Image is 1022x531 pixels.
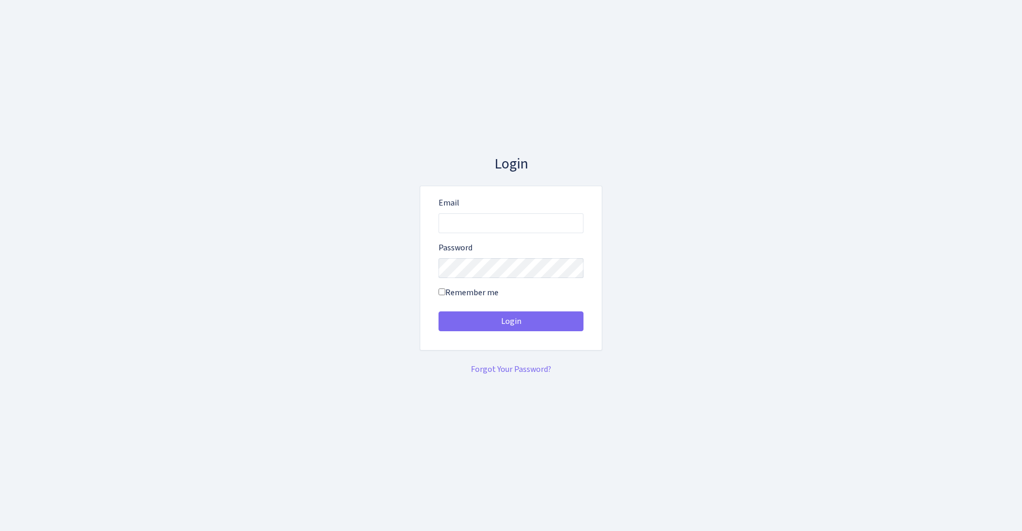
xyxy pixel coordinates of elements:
[439,288,445,295] input: Remember me
[471,364,551,375] a: Forgot Your Password?
[439,242,472,254] label: Password
[439,197,459,209] label: Email
[439,311,583,331] button: Login
[439,286,498,299] label: Remember me
[420,155,602,173] h3: Login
